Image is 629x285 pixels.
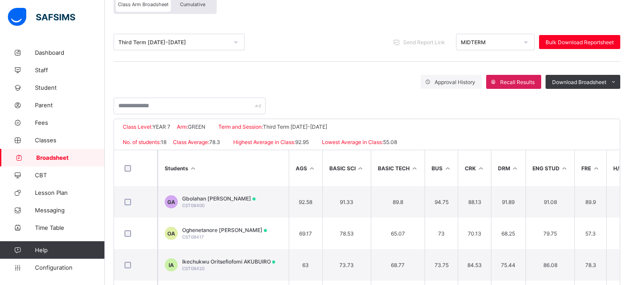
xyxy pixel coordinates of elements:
span: Approval History [435,79,475,85]
i: Sort in Ascending Order [477,165,484,172]
span: Gbolahan [PERSON_NAME] [182,195,256,202]
span: CST08420 [182,266,204,271]
span: 92.95 [295,139,309,145]
div: MIDTERM [461,39,518,46]
span: 18 [161,139,166,145]
th: BUS [425,150,458,186]
span: Class Level: [123,123,152,130]
td: 91.33 [322,186,371,218]
span: Class Arm Broadsheet [118,1,169,7]
th: BASIC TECH [371,150,425,186]
td: 78.3 [574,249,606,281]
span: Dashboard [35,49,105,56]
span: YEAR 7 [152,123,170,130]
i: Sort in Ascending Order [357,165,364,172]
span: OA [167,230,175,237]
td: 88.13 [458,186,491,218]
span: Configuration [35,264,104,271]
i: Sort in Ascending Order [411,165,418,172]
span: CBT [35,172,105,179]
span: GA [167,199,175,205]
td: 89.8 [371,186,425,218]
span: Recall Results [500,79,535,85]
th: FRE [574,150,606,186]
span: 55.08 [383,139,397,145]
td: 79.75 [525,218,575,249]
td: 91.89 [491,186,525,218]
th: Students [158,150,289,186]
th: CRK [458,150,491,186]
span: Parent [35,102,105,109]
i: Sort Ascending [190,165,197,172]
td: 69.17 [289,218,322,249]
img: safsims [8,8,75,26]
td: 94.75 [425,186,458,218]
span: IA [169,262,174,268]
span: Staff [35,67,105,74]
td: 68.77 [371,249,425,281]
td: 68.25 [491,218,525,249]
span: Lesson Plan [35,189,105,196]
span: 78.3 [209,139,220,145]
td: 73.75 [425,249,458,281]
i: Sort in Ascending Order [511,165,519,172]
i: Sort in Ascending Order [444,165,451,172]
th: BASIC SCI [322,150,371,186]
span: Term and Session: [218,123,263,130]
span: Bulk Download Reportsheet [546,39,614,46]
span: Third Term [DATE]-[DATE] [263,123,327,130]
th: DRM [491,150,525,186]
span: Lowest Average in Class: [322,139,383,145]
td: 70.13 [458,218,491,249]
span: No. of students: [123,139,161,145]
span: Class Average: [173,139,209,145]
th: AGS [289,150,322,186]
span: Help [35,246,104,253]
span: Highest Average in Class: [233,139,295,145]
span: GREEN [188,123,205,130]
td: 73 [425,218,458,249]
td: 78.53 [322,218,371,249]
span: CST08400 [182,203,204,208]
i: Sort in Ascending Order [592,165,600,172]
span: CST08417 [182,234,204,239]
th: ENG STUD [525,150,575,186]
td: 84.53 [458,249,491,281]
i: Sort in Ascending Order [308,165,316,172]
span: Arm: [177,123,188,130]
span: Broadsheet [36,154,105,161]
span: Fees [35,119,105,126]
span: Cumulative [180,1,205,7]
td: 57.3 [574,218,606,249]
td: 92.58 [289,186,322,218]
td: 86.08 [525,249,575,281]
i: Sort in Ascending Order [561,165,568,172]
span: Oghenetanore [PERSON_NAME] [182,227,267,233]
td: 63 [289,249,322,281]
span: Download Broadsheet [552,79,606,85]
td: 89.9 [574,186,606,218]
span: Ikechukwu Oritsefiofomi AKUBUIRO [182,258,275,265]
td: 65.07 [371,218,425,249]
span: Messaging [35,207,105,214]
td: 73.73 [322,249,371,281]
span: Send Report Link [403,39,445,46]
span: Student [35,84,105,91]
span: Classes [35,137,105,144]
td: 91.08 [525,186,575,218]
div: Third Term [DATE]-[DATE] [118,39,228,46]
td: 75.44 [491,249,525,281]
span: Time Table [35,224,105,231]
